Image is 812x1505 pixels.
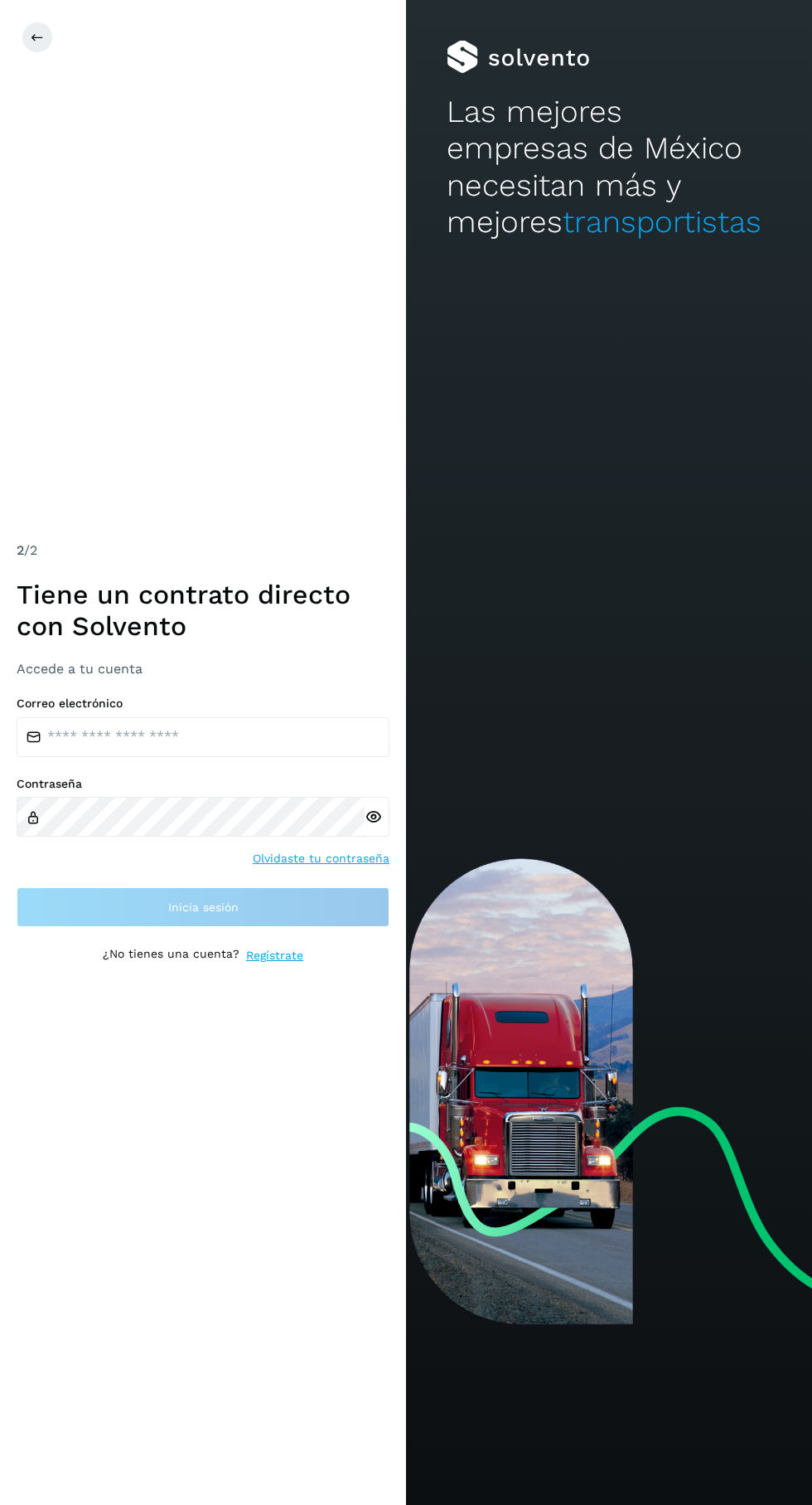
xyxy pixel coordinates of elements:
[17,579,389,643] h1: Tiene un contrato directo con Solvento
[447,94,771,241] h2: Las mejores empresas de México necesitan más y mejores
[17,541,389,561] div: /2
[17,777,389,791] label: Contraseña
[17,697,389,711] label: Correo electrónico
[17,542,24,558] span: 2
[168,901,239,913] span: Inicia sesión
[17,661,389,677] h3: Accede a tu cuenta
[246,947,303,964] a: Regístrate
[563,204,761,240] span: transportistas
[103,947,239,964] p: ¿No tienes una cuenta?
[253,850,389,867] a: Olvidaste tu contraseña
[17,887,389,927] button: Inicia sesión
